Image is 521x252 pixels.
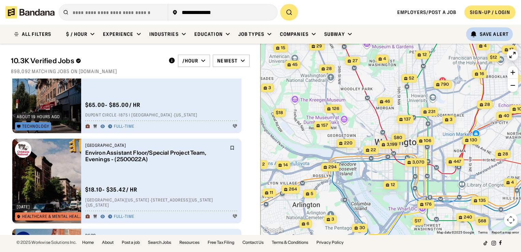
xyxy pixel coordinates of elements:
span: 12 [391,182,395,188]
span: 5 [311,191,313,197]
div: /hour [182,58,198,64]
a: Search Jobs [148,240,171,244]
a: About [102,240,114,244]
div: $ 65.00 - $85.00 / hr [85,101,141,109]
button: Map camera controls [504,213,518,227]
div: Full-time [114,214,135,220]
span: 447 [453,159,461,165]
span: 28 [485,102,490,108]
div: Technology [22,124,49,128]
span: 28 [503,151,508,157]
span: $80 [394,135,402,140]
div: [DATE] [17,205,30,209]
span: $18 [276,110,283,115]
span: 3 [268,85,271,91]
a: Post a job [122,240,140,244]
span: 137 [404,116,411,122]
span: 790 [441,82,449,87]
div: $ / hour [66,31,87,37]
span: 3,070 [412,159,425,165]
div: Healthcare & Mental Health [22,214,82,219]
a: Open this area in Google Maps (opens a new window) [262,226,285,235]
a: Resources [179,240,199,244]
span: $17 [415,218,421,223]
span: 2 [262,162,265,167]
span: Map data ©2025 Google [437,230,474,234]
div: Education [194,31,223,37]
span: 52 [409,75,414,81]
span: 28 [326,66,332,72]
span: 106 [424,138,431,144]
span: 15 [281,45,285,51]
a: Free Tax Filing [208,240,234,244]
a: Report a map error [492,230,519,234]
span: 22 [371,147,376,153]
div: Newest [217,58,238,64]
a: Employers/Post a job [397,9,456,15]
span: 264 [289,186,297,192]
div: Full-time [114,124,135,129]
span: 3 [450,117,452,123]
div: Save Alert [480,31,509,37]
img: Google [262,226,285,235]
div: Subway [324,31,345,37]
span: 14 [283,162,288,168]
span: 135 [479,198,486,204]
span: 176 [425,201,432,207]
div: Job Types [238,31,264,37]
span: 4 [383,56,386,62]
a: Home [82,240,94,244]
div: Experience [103,31,133,37]
img: DSCC logo [15,232,31,248]
img: Children's National Hospital logo [15,141,31,158]
span: 6 [307,221,309,227]
div: ALL FILTERS [22,32,51,37]
a: Privacy Policy [316,240,344,244]
span: 40 [504,113,509,119]
a: Contact Us [242,240,264,244]
span: 3 [331,216,334,222]
span: 3,199 [387,142,397,148]
span: 27 [353,58,358,64]
span: 231 [428,109,435,115]
div: Companies [280,31,309,37]
a: Terms & Conditions [272,240,308,244]
div: $ 18.10 - $35.42 / hr [85,186,138,193]
span: 30 [359,225,365,231]
span: 11 [270,190,273,196]
span: 126 [332,106,339,112]
div: about 19 hours ago [17,115,60,119]
span: 46 [385,99,390,104]
span: $12 [490,55,497,60]
a: Terms (opens in new tab) [478,230,488,234]
span: 45 [292,62,298,68]
div: 10.3K Verified Jobs [11,57,163,65]
span: 157 [321,123,328,128]
div: © 2025 Workwise Solutions Inc. [16,240,77,244]
div: SIGN-UP / LOGIN [470,9,510,15]
div: Industries [149,31,179,37]
span: 220 [344,140,353,146]
span: 4 [484,43,487,49]
span: 12 [422,52,427,58]
span: 17 [509,47,513,53]
div: grid [11,79,250,235]
span: 4 [511,180,514,185]
div: [GEOGRAPHIC_DATA] [85,143,226,148]
span: 16 [480,71,484,77]
span: 130 [470,137,477,143]
span: 294 [328,164,337,170]
div: [GEOGRAPHIC_DATA][US_STATE] · [STREET_ADDRESS][US_STATE] · [US_STATE] [85,197,237,208]
span: $68 [478,218,486,223]
span: 29 [316,43,322,49]
div: DSCC [85,233,226,238]
div: Dupont Circle · 1875 I [GEOGRAPHIC_DATA] · [US_STATE] [85,113,237,118]
span: 240 [464,214,472,220]
img: Bandana logotype [5,6,55,18]
div: 898,092 matching jobs on [DOMAIN_NAME] [11,68,250,74]
div: Environ Assistant Floor/Special Project Team, Evenings - (2500022A) [85,150,226,163]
